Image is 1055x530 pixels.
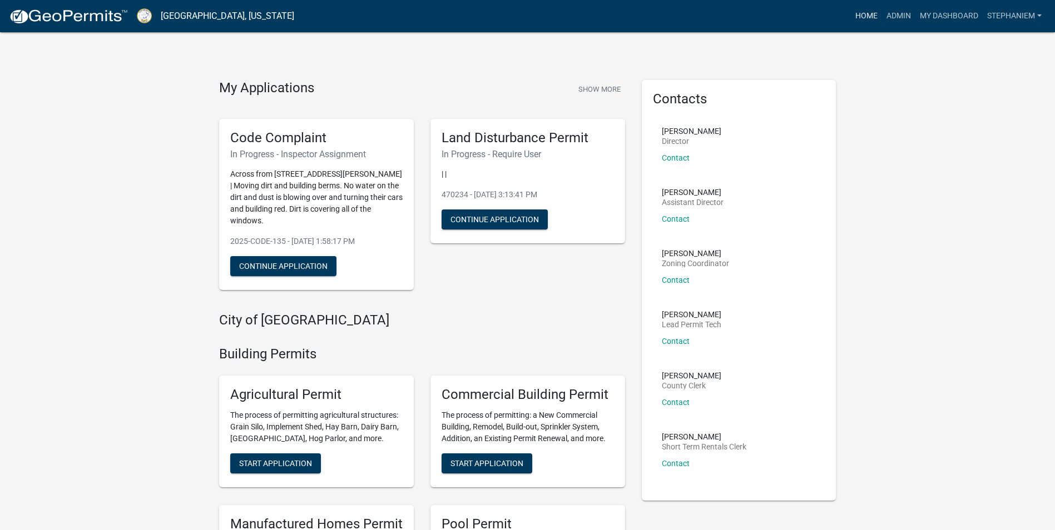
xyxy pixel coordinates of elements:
span: Start Application [450,458,523,467]
a: Contact [662,276,690,284]
button: Start Application [230,453,321,473]
h5: Contacts [653,91,825,107]
a: Contact [662,398,690,407]
h5: Agricultural Permit [230,387,403,403]
p: [PERSON_NAME] [662,249,729,257]
a: Contact [662,459,690,468]
a: StephanieM [983,6,1046,27]
span: Start Application [239,458,312,467]
a: Home [851,6,882,27]
p: Across from [STREET_ADDRESS][PERSON_NAME] | Moving dirt and building berms. No water on the dirt ... [230,168,403,227]
img: Putnam County, Georgia [137,8,152,23]
p: Short Term Rentals Clerk [662,443,746,451]
button: Show More [574,80,625,98]
a: Contact [662,337,690,346]
p: Lead Permit Tech [662,321,721,328]
a: My Dashboard [915,6,983,27]
button: Start Application [442,453,532,473]
p: | | [442,168,614,180]
p: The process of permitting agricultural structures: Grain Silo, Implement Shed, Hay Barn, Dairy Ba... [230,409,403,444]
a: Contact [662,153,690,162]
p: [PERSON_NAME] [662,127,721,135]
a: Admin [882,6,915,27]
p: 470234 - [DATE] 3:13:41 PM [442,189,614,201]
h4: My Applications [219,80,314,97]
h5: Land Disturbance Permit [442,130,614,146]
p: [PERSON_NAME] [662,372,721,379]
p: [PERSON_NAME] [662,188,724,196]
p: Assistant Director [662,198,724,206]
p: Director [662,137,721,145]
a: Contact [662,214,690,223]
h4: Building Permits [219,346,625,362]
p: [PERSON_NAME] [662,311,721,318]
p: 2025-CODE-135 - [DATE] 1:58:17 PM [230,236,403,247]
p: County Clerk [662,382,721,389]
button: Continue Application [230,256,336,276]
p: [PERSON_NAME] [662,433,746,441]
h5: Commercial Building Permit [442,387,614,403]
a: [GEOGRAPHIC_DATA], [US_STATE] [161,7,294,26]
p: Zoning Coordinator [662,259,729,267]
h4: City of [GEOGRAPHIC_DATA] [219,312,625,328]
p: The process of permitting: a New Commercial Building, Remodel, Build-out, Sprinkler System, Addit... [442,409,614,444]
h6: In Progress - Require User [442,149,614,159]
h5: Code Complaint [230,130,403,146]
button: Continue Application [442,209,548,229]
h6: In Progress - Inspector Assignment [230,149,403,159]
